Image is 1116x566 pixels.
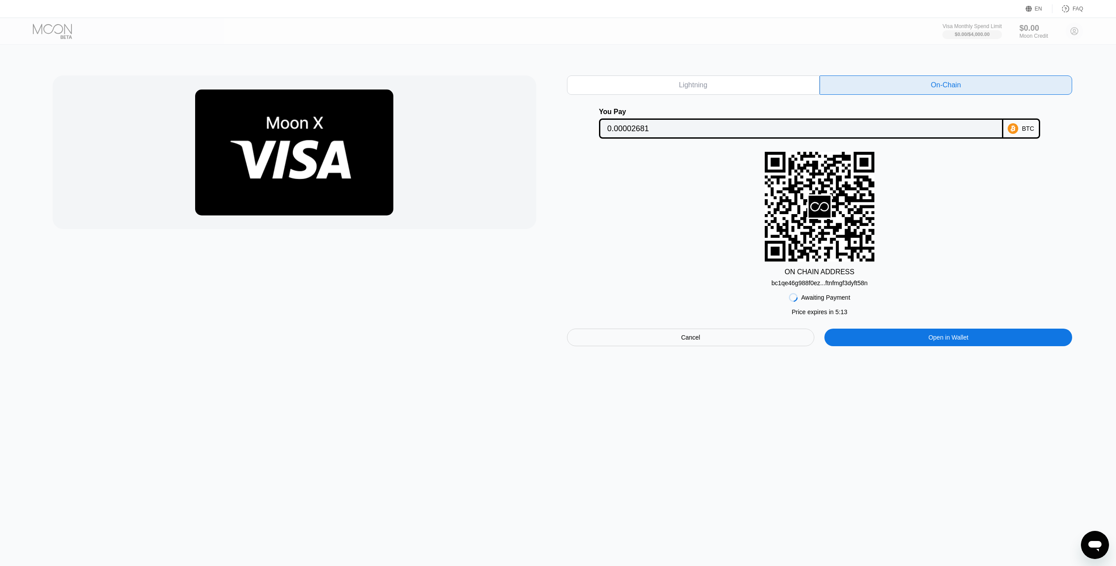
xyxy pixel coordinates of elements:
div: You PayBTC [567,108,1073,139]
div: FAQ [1052,4,1083,13]
div: BTC [1022,125,1034,132]
div: You Pay [599,108,1003,116]
div: Visa Monthly Spend Limit$0.00/$4,000.00 [942,23,1002,39]
div: ON CHAIN ADDRESS [784,268,854,276]
div: EN [1026,4,1052,13]
div: bc1qe46g988f0ez...ftnfmgf3dyft58n [771,279,868,287]
div: Open in Wallet [928,333,968,341]
div: Price expires in [792,308,847,315]
div: Cancel [681,333,700,341]
div: Awaiting Payment [801,294,850,301]
div: Lightning [679,81,707,90]
div: EN [1035,6,1042,12]
div: Visa Monthly Spend Limit [942,23,1002,29]
div: Lightning [567,75,820,95]
div: bc1qe46g988f0ez...ftnfmgf3dyft58n [771,276,868,287]
div: Open in Wallet [824,329,1072,346]
div: On-Chain [820,75,1072,95]
div: On-Chain [931,81,961,90]
div: $0.00 / $4,000.00 [955,32,990,37]
span: 5 : 13 [835,308,847,315]
div: FAQ [1073,6,1083,12]
iframe: Button to launch messaging window [1081,531,1109,559]
div: Cancel [567,329,815,346]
